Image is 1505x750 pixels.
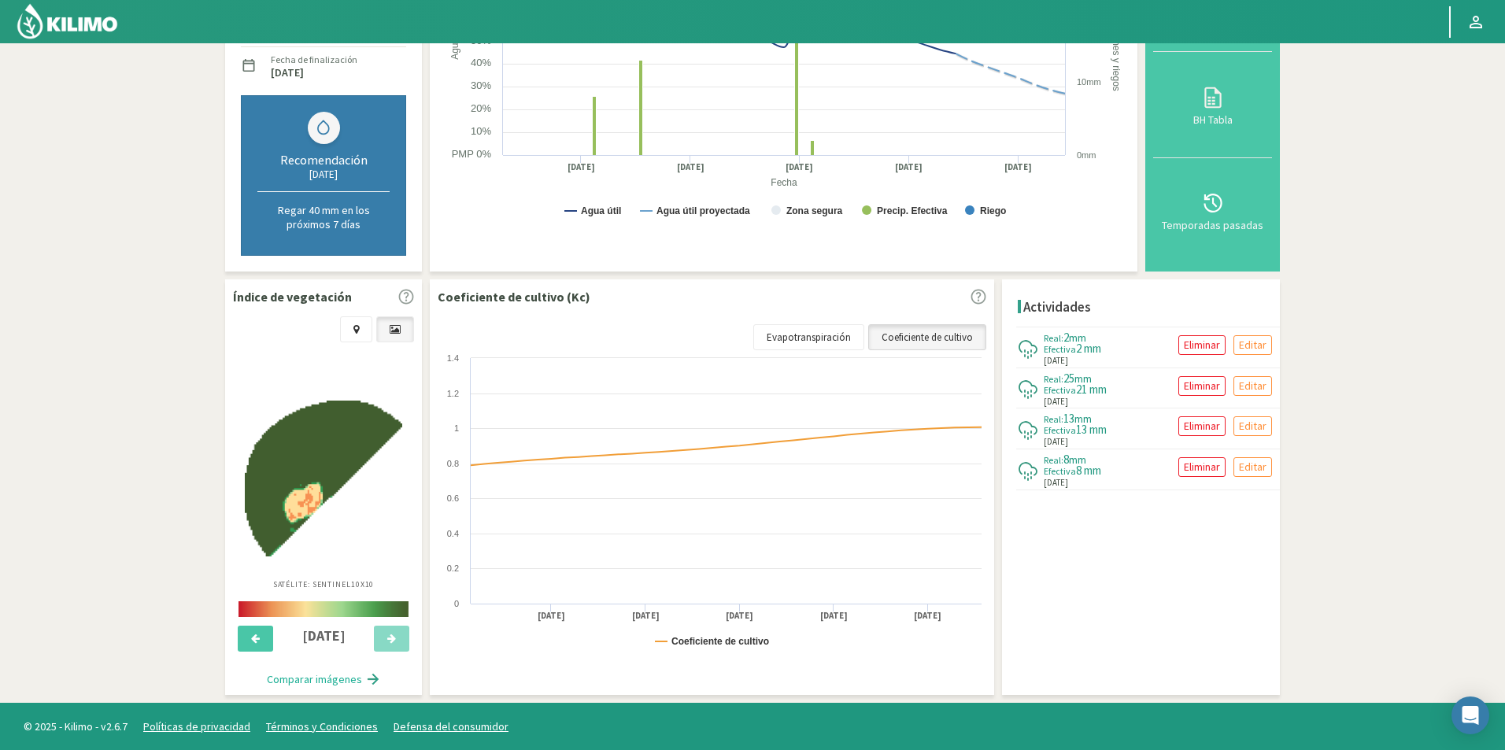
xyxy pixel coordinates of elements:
[726,610,753,622] text: [DATE]
[581,205,621,216] text: Agua útil
[471,57,491,68] text: 40%
[538,610,565,622] text: [DATE]
[266,719,378,733] a: Términos y Condiciones
[447,563,459,573] text: 0.2
[1004,161,1032,173] text: [DATE]
[1184,377,1220,395] p: Eliminar
[1233,376,1272,396] button: Editar
[1178,416,1226,436] button: Eliminar
[452,148,492,160] text: PMP 0%
[1063,371,1074,386] span: 25
[1069,453,1086,467] span: mm
[251,663,397,695] button: Comparar imágenes
[447,389,459,398] text: 1.2
[454,599,459,608] text: 0
[786,161,813,173] text: [DATE]
[1044,476,1068,490] span: [DATE]
[449,23,460,60] text: Agua útil
[257,203,390,231] p: Regar 40 mm en los próximos 7 días
[877,205,948,216] text: Precip. Efectiva
[1044,413,1063,425] span: Real:
[820,610,848,622] text: [DATE]
[143,719,250,733] a: Políticas de privacidad
[471,79,491,91] text: 30%
[16,719,135,735] span: © 2025 - Kilimo - v2.6.7
[1023,300,1091,315] h4: Actividades
[1063,411,1074,426] span: 13
[1044,354,1068,368] span: [DATE]
[438,287,590,306] p: Coeficiente de cultivo (Kc)
[1239,458,1266,476] p: Editar
[868,324,986,351] a: Coeficiente de cultivo
[1233,335,1272,355] button: Editar
[1044,454,1063,466] span: Real:
[1044,343,1076,355] span: Efectiva
[895,161,923,173] text: [DATE]
[786,205,843,216] text: Zona segura
[1044,435,1068,449] span: [DATE]
[1077,77,1101,87] text: 10mm
[1076,341,1101,356] span: 2 mm
[257,152,390,168] div: Recomendación
[568,161,595,173] text: [DATE]
[632,610,660,622] text: [DATE]
[1239,377,1266,395] p: Editar
[283,628,365,644] h4: [DATE]
[1178,457,1226,477] button: Eliminar
[447,529,459,538] text: 0.4
[914,610,941,622] text: [DATE]
[447,459,459,468] text: 0.8
[771,177,797,188] text: Fecha
[245,401,402,556] img: 34740f31-fa38-4fcb-bfd2-10b103f4f36d_-_sentinel_-_2025-09-07.png
[1153,158,1272,264] button: Temporadas pasadas
[1069,331,1086,345] span: mm
[677,161,704,173] text: [DATE]
[1233,416,1272,436] button: Editar
[1184,458,1220,476] p: Eliminar
[1044,332,1063,344] span: Real:
[1077,150,1096,160] text: 0mm
[656,205,750,216] text: Agua útil proyectada
[1158,114,1267,125] div: BH Tabla
[1044,465,1076,477] span: Efectiva
[1063,452,1069,467] span: 8
[233,287,352,306] p: Índice de vegetación
[1044,395,1068,408] span: [DATE]
[271,53,357,67] label: Fecha de finalización
[1239,336,1266,354] p: Editar
[1074,371,1092,386] span: mm
[273,578,375,590] p: Satélite: Sentinel
[1184,336,1220,354] p: Eliminar
[257,168,390,181] div: [DATE]
[447,493,459,503] text: 0.6
[1153,52,1272,157] button: BH Tabla
[471,102,491,114] text: 20%
[1076,422,1107,437] span: 13 mm
[447,353,459,363] text: 1.4
[1158,220,1267,231] div: Temporadas pasadas
[1178,335,1226,355] button: Eliminar
[271,68,304,78] label: [DATE]
[1044,373,1063,385] span: Real:
[1239,417,1266,435] p: Editar
[1044,384,1076,396] span: Efectiva
[1451,696,1489,734] div: Open Intercom Messenger
[454,423,459,433] text: 1
[753,324,864,351] a: Evapotranspiración
[16,2,119,40] img: Kilimo
[1063,330,1069,345] span: 2
[1074,412,1092,426] span: mm
[1184,417,1220,435] p: Eliminar
[1044,424,1076,436] span: Efectiva
[394,719,508,733] a: Defensa del consumidor
[1076,463,1101,478] span: 8 mm
[239,601,409,617] img: scale
[1076,382,1107,397] span: 21 mm
[1233,457,1272,477] button: Editar
[980,205,1006,216] text: Riego
[671,636,769,647] text: Coeficiente de cultivo
[471,125,491,137] text: 10%
[1178,376,1226,396] button: Eliminar
[351,579,375,589] span: 10X10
